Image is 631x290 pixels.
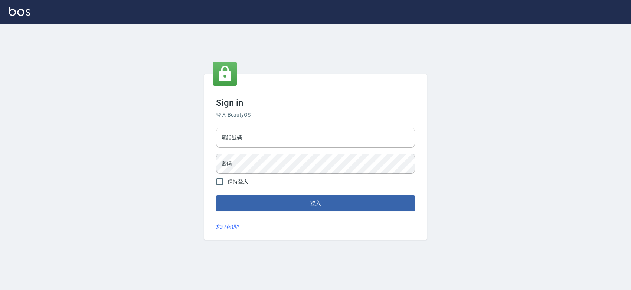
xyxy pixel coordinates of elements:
a: 忘記密碼? [216,223,239,231]
img: Logo [9,7,30,16]
h3: Sign in [216,98,415,108]
span: 保持登入 [228,178,248,186]
h6: 登入 BeautyOS [216,111,415,119]
button: 登入 [216,195,415,211]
